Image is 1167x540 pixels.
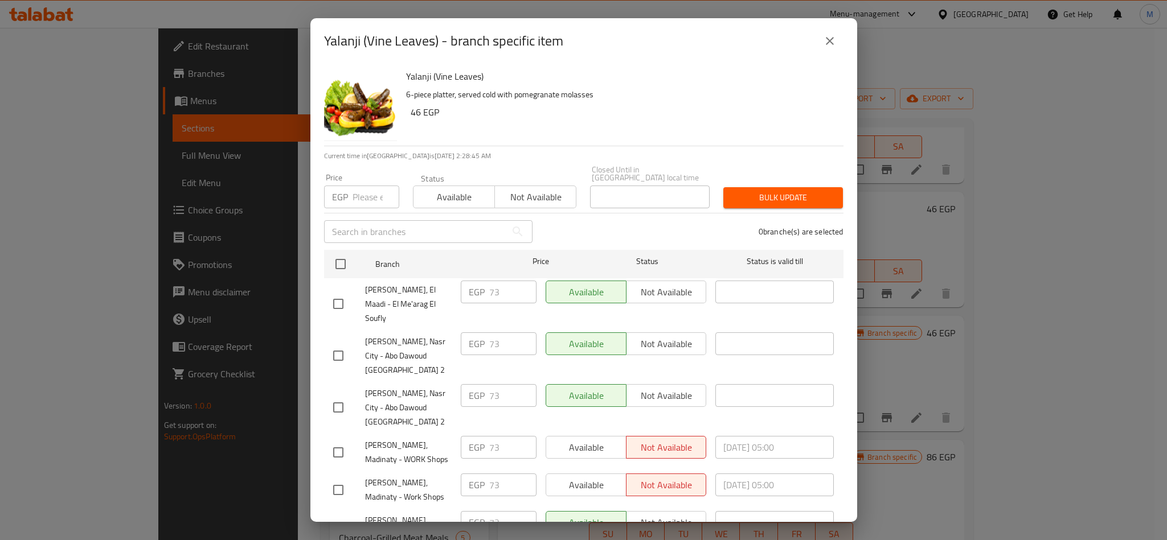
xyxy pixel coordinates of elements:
p: 0 branche(s) are selected [759,226,843,237]
p: EGP [332,190,348,204]
p: EGP [469,440,485,454]
input: Search in branches [324,220,506,243]
button: Not available [494,186,576,208]
span: Available [418,189,490,205]
p: EGP [469,389,485,402]
span: Branch [375,257,494,271]
input: Please enter price [353,186,399,208]
span: Status is valid till [715,254,834,269]
button: Bulk update [723,187,843,208]
h6: Yalanji (Vine Leaves) [406,68,834,84]
span: [PERSON_NAME], Madinaty - WORK Shops [365,438,452,467]
input: Please enter price [489,473,537,496]
input: Please enter price [489,436,537,459]
h6: 46 EGP [411,104,834,120]
img: Yalanji (Vine Leaves) [324,68,397,141]
p: EGP [469,516,485,529]
input: Please enter price [489,384,537,407]
span: Not available [499,189,572,205]
span: [PERSON_NAME], El Maadi - El Me'arag El Soufly [365,283,452,325]
p: Current time in [GEOGRAPHIC_DATA] is [DATE] 2:28:45 AM [324,151,843,161]
button: Available [413,186,495,208]
input: Please enter price [489,332,537,355]
h2: Yalanji (Vine Leaves) - branch specific item [324,32,563,50]
p: 6-piece platter, served cold with pomegranate molasses [406,88,834,102]
input: Please enter price [489,281,537,303]
span: [PERSON_NAME], Nasr City - Abo Dawoud [GEOGRAPHIC_DATA] 2 [365,335,452,377]
p: EGP [469,478,485,492]
span: [PERSON_NAME], Nasr City - Abo Dawoud [GEOGRAPHIC_DATA] 2 [365,386,452,429]
button: close [816,27,843,55]
span: [PERSON_NAME], Madinaty - Work Shops [365,476,452,504]
p: EGP [469,285,485,299]
span: Status [588,254,706,269]
span: Price [503,254,579,269]
p: EGP [469,337,485,351]
span: Bulk update [732,191,834,205]
input: Please enter price [489,511,537,534]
